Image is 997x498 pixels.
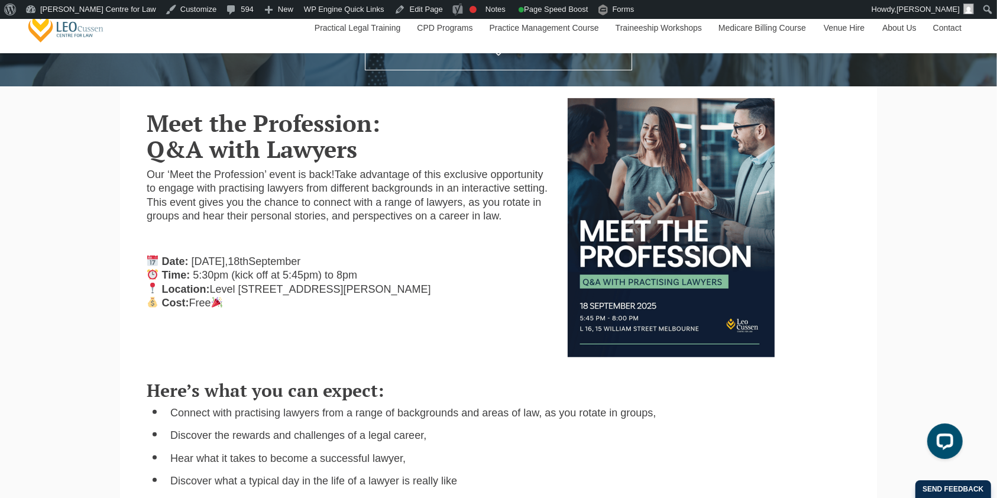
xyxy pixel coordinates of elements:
a: Medicare Billing Course [710,2,815,53]
span: th [239,256,248,267]
span: [DATE], [192,256,228,267]
b: Meet the Profession: [147,107,380,138]
a: Traineeship Workshops [607,2,710,53]
b: Q&A with Lawyers [147,133,357,164]
span: 18 [228,256,239,267]
span: September [248,256,300,267]
strong: Cost: [162,297,189,309]
strong: Time: [162,269,190,281]
span: Our ‘Meet the Profession’ event is back! [147,169,334,180]
span: Hear what it takes to become a successful lawyer, [170,452,406,464]
span: Here’s what you can expect: [147,379,384,402]
a: Venue Hire [815,2,873,53]
img: 📅 [147,256,158,266]
img: 📍 [147,283,158,293]
div: Focus keyphrase not set [470,6,477,13]
a: About Us [873,2,924,53]
img: 🎉 [212,297,222,308]
a: [PERSON_NAME] Centre for Law [27,9,105,43]
span: [PERSON_NAME] [896,5,960,14]
p: Level [STREET_ADDRESS][PERSON_NAME] Free [147,255,550,311]
a: CPD Programs [408,2,480,53]
span: Discover the rewards and challenges of a legal career, [170,429,426,441]
a: Contact [924,2,970,53]
span: Take advantage of this exclusive opportunity to engage with practising lawyers from different bac... [147,169,548,222]
a: Practice Management Course [481,2,607,53]
span: Connect with practising lawyers from a range of backgrounds and areas of law, as you rotate in gr... [170,407,656,419]
strong: Location: [162,283,210,295]
span: Discover what a typical day in the life of a lawyer is really like [170,475,457,487]
a: Practical Legal Training [306,2,409,53]
img: ⏰ [147,269,158,280]
iframe: LiveChat chat widget [918,419,967,468]
img: 💰 [147,297,158,308]
strong: Date: [162,256,189,267]
span: 5:30pm (kick off at 5:45pm) to 8pm [193,269,357,281]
